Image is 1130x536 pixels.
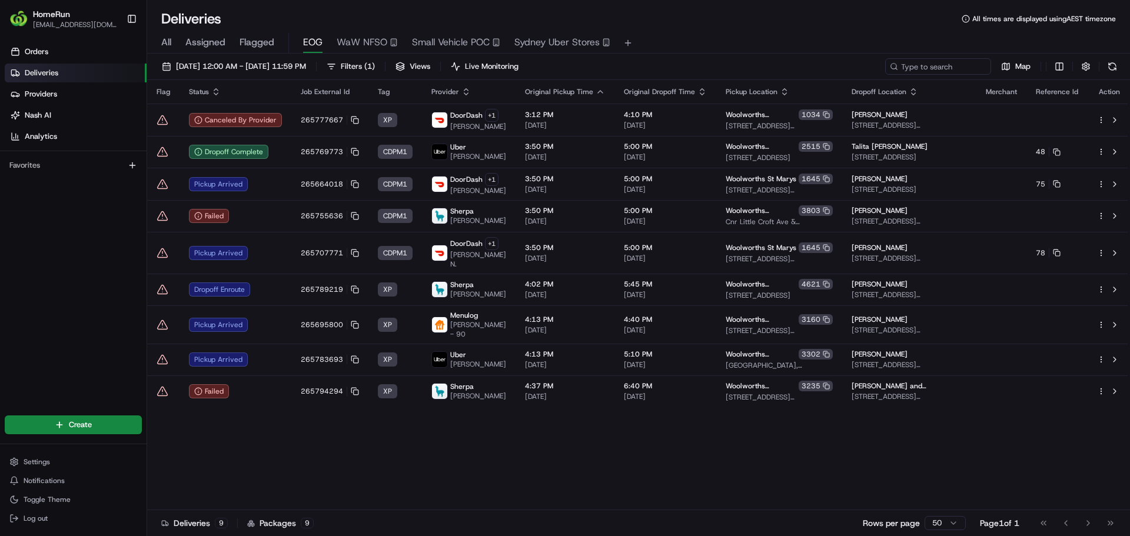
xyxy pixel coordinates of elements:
img: HomeRun [9,9,28,28]
span: [STREET_ADDRESS] [726,153,833,162]
span: [DATE] [525,185,605,194]
a: Orders [5,42,147,61]
button: [EMAIL_ADDRESS][DOMAIN_NAME] [33,20,117,29]
button: Create [5,415,142,434]
span: 265707771 [301,248,343,258]
button: 265664018 [301,179,359,189]
span: Providers [25,89,57,99]
button: 265777667 [301,115,359,125]
span: Sherpa [450,280,474,289]
button: +1 [485,237,498,250]
button: HomeRunHomeRun[EMAIL_ADDRESS][DOMAIN_NAME] [5,5,122,33]
img: sherpa_logo.png [432,282,447,297]
span: [STREET_ADDRESS][PERSON_NAME] [726,185,833,195]
span: CDPM1 [383,179,407,189]
button: +1 [485,173,498,186]
div: 3803 [799,205,833,216]
span: Menulog [450,311,478,320]
p: Rows per page [863,517,920,529]
a: Providers [5,85,147,104]
span: Woolworths [PERSON_NAME] Central [726,206,796,215]
img: uber-new-logo.jpeg [432,144,447,159]
span: [DATE] [624,290,707,299]
span: Assigned [185,35,225,49]
span: [DATE] [624,360,707,369]
span: [PERSON_NAME] [450,152,506,161]
span: [PERSON_NAME] [852,279,908,289]
button: Settings [5,454,142,470]
span: 5:00 PM [624,206,707,215]
div: Dropoff Complete [189,145,268,159]
button: Canceled By Provider [189,113,282,127]
span: All times are displayed using AEST timezone [972,14,1116,24]
span: [STREET_ADDRESS][PERSON_NAME] [852,121,967,130]
button: +1 [485,109,498,122]
span: Woolworths Highgate [726,279,796,289]
span: [PERSON_NAME] [450,359,506,369]
span: Talita [PERSON_NAME] [852,142,928,151]
span: Woolworths Mermaid Waters [726,142,796,151]
span: Flag [157,87,170,96]
span: 265783693 [301,355,343,364]
span: [GEOGRAPHIC_DATA], [STREET_ADDRESS][PERSON_NAME] [726,361,833,370]
span: [PERSON_NAME] [852,110,908,119]
div: Packages [247,517,314,529]
span: [DATE] [525,290,605,299]
span: Toggle Theme [24,495,71,504]
button: 75 [1036,179,1061,189]
span: [STREET_ADDRESS][PERSON_NAME] [726,326,833,335]
span: 3:50 PM [525,243,605,252]
img: doordash_logo_v2.png [432,245,447,261]
span: Pickup Location [726,87,777,96]
span: [STREET_ADDRESS][PERSON_NAME] [852,325,967,335]
div: 4621 [799,279,833,289]
button: Failed [189,384,229,398]
span: CDPM1 [383,147,407,157]
span: Woolworths [PERSON_NAME][GEOGRAPHIC_DATA] [726,381,796,391]
span: CDPM1 [383,248,407,258]
span: DoorDash [450,175,483,184]
span: Views [410,61,430,72]
span: Dropoff Location [852,87,906,96]
span: XP [383,285,392,294]
span: [DATE] [624,121,707,130]
span: [PERSON_NAME] [852,206,908,215]
span: Settings [24,457,50,467]
span: Uber [450,350,466,359]
span: Tag [378,87,390,96]
span: [PERSON_NAME] [852,315,908,324]
button: 78 [1036,248,1061,258]
span: [STREET_ADDRESS][PERSON_NAME] [852,254,967,263]
span: [STREET_ADDRESS] [852,185,967,194]
span: [DATE] [525,217,605,226]
span: Flagged [240,35,274,49]
span: Sherpa [450,382,474,391]
span: Live Monitoring [465,61,519,72]
div: Action [1097,87,1122,96]
span: Status [189,87,209,96]
span: [STREET_ADDRESS][PERSON_NAME][PERSON_NAME] [852,360,967,369]
button: Views [390,58,436,75]
div: Favorites [5,156,142,175]
span: 265794294 [301,387,343,396]
span: XP [383,320,392,329]
img: justeat_logo.png [432,317,447,332]
span: 6:40 PM [624,381,707,391]
span: [DATE] [525,392,605,401]
span: [PERSON_NAME] [450,186,506,195]
div: Page 1 of 1 [980,517,1019,529]
span: 4:13 PM [525,349,605,359]
span: [STREET_ADDRESS][PERSON_NAME] [726,392,833,402]
span: [DATE] [624,217,707,226]
span: 4:40 PM [624,315,707,324]
span: [STREET_ADDRESS][PERSON_NAME] [726,254,833,264]
span: [DATE] [525,254,605,263]
span: [STREET_ADDRESS] [726,291,833,300]
span: [STREET_ADDRESS] [852,152,967,162]
span: 5:00 PM [624,174,707,184]
span: [DATE] [624,185,707,194]
span: Merchant [986,87,1017,96]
